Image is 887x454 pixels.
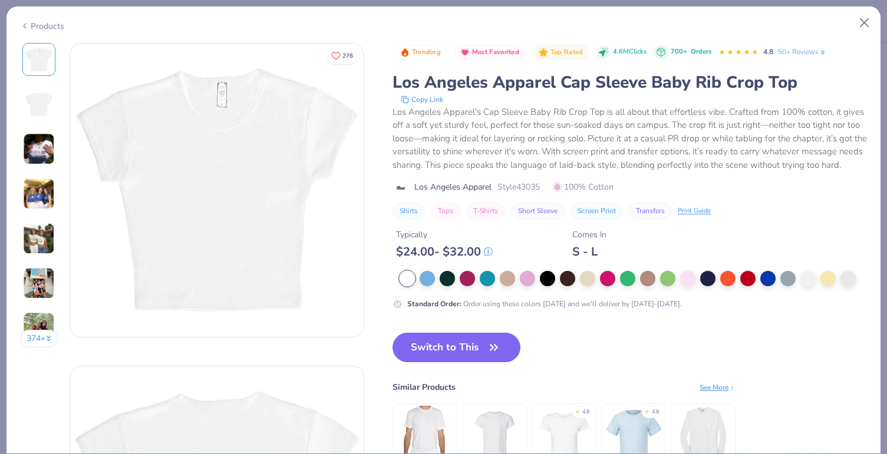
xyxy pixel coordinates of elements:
[394,45,447,60] button: Badge Button
[400,48,410,57] img: Trending sort
[460,48,470,57] img: Most Favorited sort
[393,105,867,172] div: Los Angeles Apparel's Cap Sleeve Baby Rib Crop Top is all about that effortless vibe. Crafted fro...
[572,244,606,259] div: S - L
[571,203,623,219] button: Screen Print
[550,49,583,55] span: Top Rated
[25,90,53,118] img: Back
[20,330,58,347] button: 374+
[23,312,55,344] img: User generated content
[393,203,425,219] button: Shirts
[23,133,55,165] img: User generated content
[23,223,55,254] img: User generated content
[778,47,827,57] a: 50+ Reviews
[397,94,447,105] button: copy to clipboard
[393,183,408,193] img: brand logo
[575,408,580,413] div: ★
[853,12,876,34] button: Close
[539,48,548,57] img: Top Rated sort
[407,299,461,309] strong: Standard Order :
[629,203,672,219] button: Transfers
[23,178,55,210] img: User generated content
[763,47,773,57] span: 4.8
[407,299,682,309] div: Order using these colors [DATE] and we'll deliver by [DATE]-[DATE].
[393,71,867,94] div: Los Angeles Apparel Cap Sleeve Baby Rib Crop Top
[700,382,736,393] div: See More
[511,203,565,219] button: Short Sleeve
[691,47,711,56] span: Orders
[70,44,364,337] img: Front
[23,267,55,299] img: User generated content
[572,228,606,241] div: Comes In
[613,47,647,57] span: 4.6M Clicks
[431,203,460,219] button: Tops
[652,408,659,416] div: 4.8
[342,53,353,59] span: 276
[454,45,525,60] button: Badge Button
[532,45,589,60] button: Badge Button
[582,408,589,416] div: 4.8
[412,49,441,55] span: Trending
[396,228,493,241] div: Typically
[718,43,759,62] div: 4.8 Stars
[645,408,649,413] div: ★
[678,206,711,216] div: Print Guide
[466,203,505,219] button: T-Shirts
[671,47,711,57] div: 700+
[393,381,456,393] div: Similar Products
[393,333,520,362] button: Switch to This
[396,244,493,259] div: $ 24.00 - $ 32.00
[25,45,53,74] img: Front
[553,181,614,193] span: 100% Cotton
[326,47,358,64] button: Like
[472,49,519,55] span: Most Favorited
[20,20,64,32] div: Products
[497,181,540,193] span: Style 43035
[414,181,492,193] span: Los Angeles Apparel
